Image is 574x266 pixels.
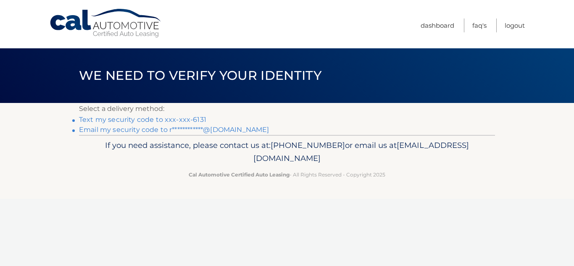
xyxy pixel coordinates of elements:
strong: Cal Automotive Certified Auto Leasing [189,171,290,178]
p: If you need assistance, please contact us at: or email us at [84,139,490,166]
span: [PHONE_NUMBER] [271,140,345,150]
a: Text my security code to xxx-xxx-6131 [79,116,206,124]
a: Cal Automotive [49,8,163,38]
a: Dashboard [421,18,454,32]
a: Logout [505,18,525,32]
span: We need to verify your identity [79,68,321,83]
p: Select a delivery method: [79,103,495,115]
p: - All Rights Reserved - Copyright 2025 [84,170,490,179]
a: FAQ's [472,18,487,32]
